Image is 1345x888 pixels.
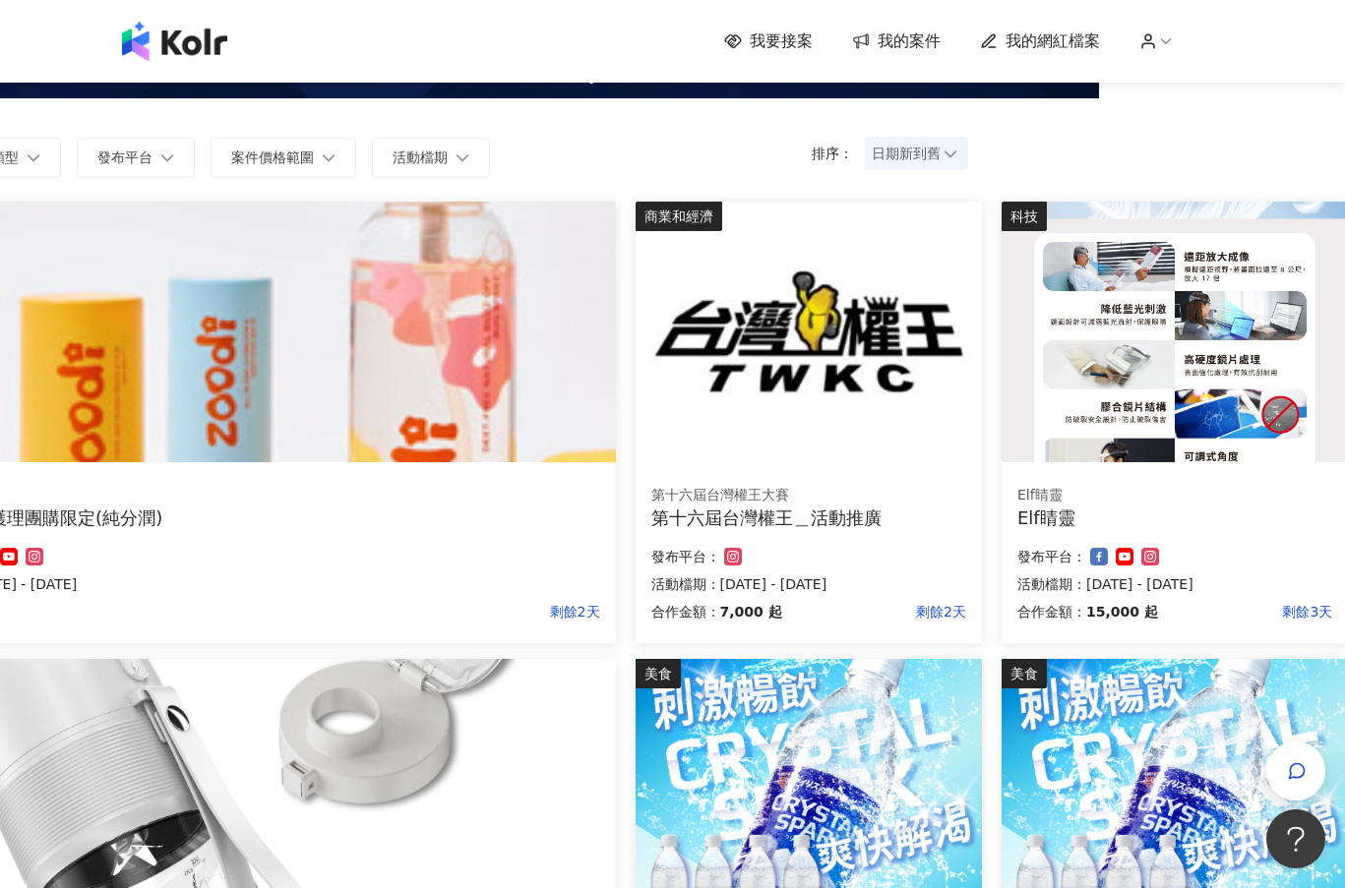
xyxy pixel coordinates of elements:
[750,30,813,52] span: 我要接案
[1017,505,1332,530] div: Elf睛靈
[1158,600,1333,623] p: 剩餘3天
[393,149,448,165] span: 活動檔期
[1006,30,1100,52] span: 我的網紅檔案
[77,138,195,177] button: 發布平台
[1017,486,1332,505] div: Elf睛靈
[211,138,356,177] button: 案件價格範圍
[720,600,782,623] p: 7,000 起
[782,600,966,623] p: 剩餘2天
[852,30,941,52] a: 我的案件
[878,30,941,52] span: 我的案件
[872,139,961,168] span: 日期新到舊
[651,505,966,530] div: 第十六屆台灣權王＿活動推廣
[1002,659,1047,688] div: 美食
[724,30,813,52] a: 我要接案
[651,486,966,505] div: 第十六屆台灣權王大賽
[636,202,722,231] div: 商業和經濟
[636,659,681,688] div: 美食
[231,149,314,165] span: 案件價格範圍
[1017,600,1086,623] p: 合作金額：
[1002,202,1047,231] div: 科技
[651,600,720,623] p: 合作金額：
[651,572,966,596] p: 活動檔期：[DATE] - [DATE]
[1266,809,1325,868] iframe: Help Scout Beacon - Open
[97,149,153,165] span: 發布平台
[1017,572,1332,596] p: 活動檔期：[DATE] - [DATE]
[636,202,982,462] img: 第十六屆台灣權王
[651,545,720,568] p: 發布平台：
[1017,545,1086,568] p: 發布平台：
[980,30,1100,52] a: 我的網紅檔案
[122,22,227,61] img: logo
[812,146,865,161] p: 排序：
[372,138,490,177] button: 活動檔期
[1086,600,1158,623] p: 15,000 起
